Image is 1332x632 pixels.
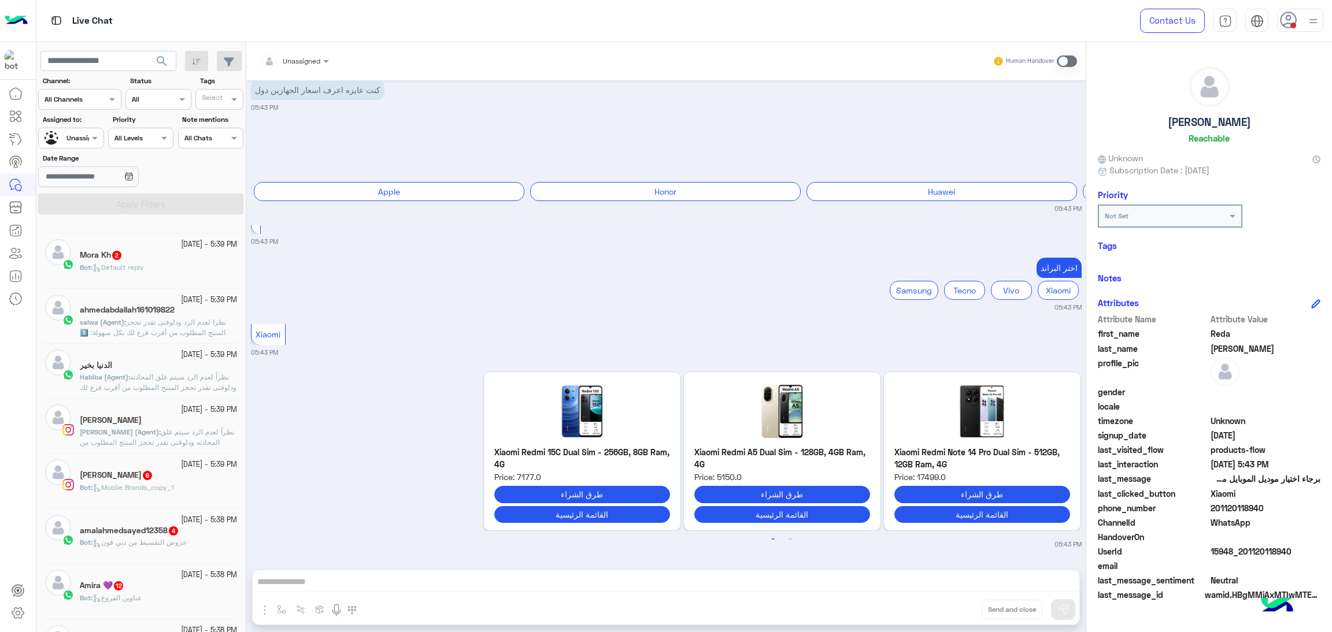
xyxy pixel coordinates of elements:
[1211,473,1321,485] span: برجاء اختيار موديل الموبايل من القائمة التالية لمعرفة التفاصيل الخاصة به
[80,538,92,547] b: :
[80,373,236,464] span: نظراً لعدم الرد سيتم غلق المحادثه ودلوقتى تقدر تحجز المنتج المطلوب من أقرب فرع لك بكل سهولة: 1️⃣ ...
[200,92,223,106] div: Select
[1211,502,1321,514] span: 201120118940
[182,114,242,125] label: Note mentions
[1211,458,1321,470] span: 2025-10-05T14:43:57.228Z
[143,471,152,480] span: 6
[1211,386,1321,398] span: null
[80,427,159,436] span: [PERSON_NAME] (Agent)
[283,57,320,65] span: Unassigned
[694,506,870,523] button: القائمة الرئيسية
[1211,488,1321,500] span: Xiaomi
[1098,313,1208,325] span: Attribute Name
[1054,540,1082,549] small: 05:43 PM
[1211,343,1321,355] span: Mahmoud
[80,593,92,602] b: :
[80,526,179,536] h5: amalahmedsayed12358
[1211,328,1321,340] span: Reda
[38,194,243,214] button: Apply Filters
[894,486,1070,503] button: طرق الشراء
[181,404,237,415] small: [DATE] - 5:39 PM
[251,237,278,246] small: 05:43 PM
[1211,313,1321,325] span: Attribute Value
[62,589,74,601] img: WhatsApp
[1054,204,1082,213] small: 05:43 PM
[894,506,1070,523] button: القائمة الرئيسية
[181,350,237,360] small: [DATE] - 5:39 PM
[1098,343,1208,355] span: last_name
[49,13,64,28] img: tab
[80,373,128,381] span: Habiba (Agent)
[80,360,112,370] h5: الدنيا بخير
[1211,574,1321,586] span: 0
[1257,586,1297,626] img: hulul-logo.png
[251,348,278,357] small: 05:43 PM
[806,182,1077,201] div: Huawei
[1038,281,1079,300] div: Xiaomi
[894,446,1070,471] p: Xiaomi Redmi Note 14 Pro Dual Sim - 512GB, 12GB Ram, 4G
[1098,386,1208,398] span: gender
[1098,589,1202,601] span: last_message_id
[80,263,92,272] b: :
[1105,211,1128,220] b: Not Set
[80,318,126,326] b: :
[1211,415,1321,427] span: Unknown
[1189,133,1230,143] h6: Reachable
[1211,560,1321,572] span: null
[181,515,237,526] small: [DATE] - 5:38 PM
[43,153,172,163] label: Date Range
[181,239,237,250] small: [DATE] - 5:39 PM
[251,103,278,112] small: 05:43 PM
[62,479,74,490] img: Instagram
[62,314,74,326] img: WhatsApp
[1098,415,1208,427] span: timezone
[767,534,779,545] button: 1 of 2
[62,369,74,381] img: WhatsApp
[5,50,25,71] img: 1403182699927242
[80,318,236,410] span: نظرا لعدم الرد ودلوقتى تقدر تحجز المنتج المطلوب من أقرب فرع لك بكل سهولة: 1️⃣ احجز من صفحه المنتج...
[694,471,870,483] span: Price: 5150.0
[1037,258,1082,278] p: 5/10/2025, 5:43 PM
[1098,560,1208,572] span: email
[530,182,801,201] div: Honor
[1098,429,1208,441] span: signup_date
[62,259,74,270] img: WhatsApp
[45,295,71,321] img: defaultAdmin.png
[45,239,71,265] img: defaultAdmin.png
[1109,164,1209,176] span: Subscription Date : [DATE]
[1211,531,1321,543] span: null
[1098,516,1208,529] span: ChannelId
[1098,298,1139,308] h6: Attributes
[894,471,1070,483] span: Price: 17499.0
[80,470,153,480] h5: Jermen Joseph
[92,263,144,272] span: Default reply
[254,182,524,201] div: Apple
[1098,545,1208,557] span: UserId
[155,54,169,68] span: search
[80,373,130,381] b: :
[1211,516,1321,529] span: 2
[1098,473,1208,485] span: last_message
[92,483,174,492] span: Mobile Brands_copy_1
[785,534,796,545] button: 2 of 2
[1098,189,1128,200] h6: Priority
[1098,458,1208,470] span: last_interaction
[80,483,92,492] b: :
[1098,502,1208,514] span: phone_number
[92,538,187,547] span: عروض التقسيط من دبي فون
[256,329,280,339] span: Xiaomi
[1211,545,1321,557] span: 15948_201120118940
[45,459,71,485] img: defaultAdmin.png
[1098,444,1208,456] span: last_visited_flow
[944,281,985,300] div: Tecno
[1098,357,1208,384] span: profile_pic
[494,506,670,523] button: القائمة الرئيسية
[1250,14,1264,28] img: tab
[80,538,91,547] span: Bot
[1213,9,1237,33] a: tab
[181,295,237,306] small: [DATE] - 5:39 PM
[1140,9,1205,33] a: Contact Us
[251,80,384,100] p: 5/10/2025, 5:43 PM
[1306,14,1320,28] img: profile
[45,515,71,541] img: defaultAdmin.png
